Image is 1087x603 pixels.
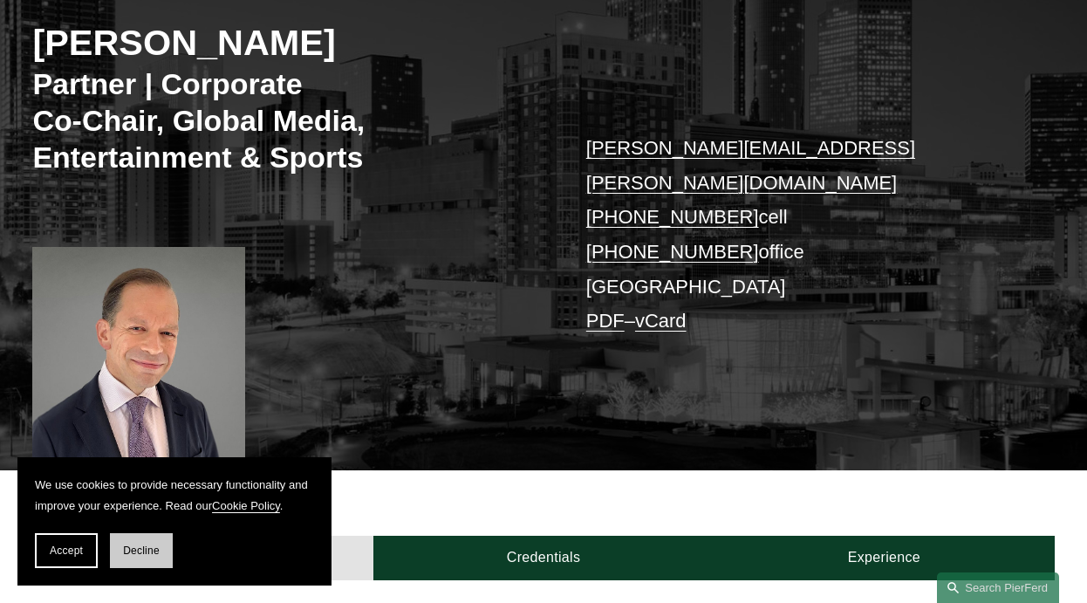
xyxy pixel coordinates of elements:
a: vCard [635,310,687,332]
a: Search this site [937,572,1059,603]
a: Cookie Policy [212,499,280,512]
a: Credentials [373,536,714,579]
button: Decline [110,533,173,568]
span: Decline [123,545,160,557]
section: Cookie banner [17,457,332,586]
a: PDF [586,310,625,332]
a: [PHONE_NUMBER] [586,206,759,228]
span: Accept [50,545,83,557]
a: [PERSON_NAME][EMAIL_ADDRESS][PERSON_NAME][DOMAIN_NAME] [586,137,915,194]
h3: Partner | Corporate Co-Chair, Global Media, Entertainment & Sports [32,65,501,175]
a: Experience [714,536,1054,579]
p: We use cookies to provide necessary functionality and improve your experience. Read our . [35,475,314,516]
p: cell office [GEOGRAPHIC_DATA] – [586,131,1012,338]
h2: [PERSON_NAME] [32,21,543,65]
button: Accept [35,533,98,568]
a: [PHONE_NUMBER] [586,241,759,263]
